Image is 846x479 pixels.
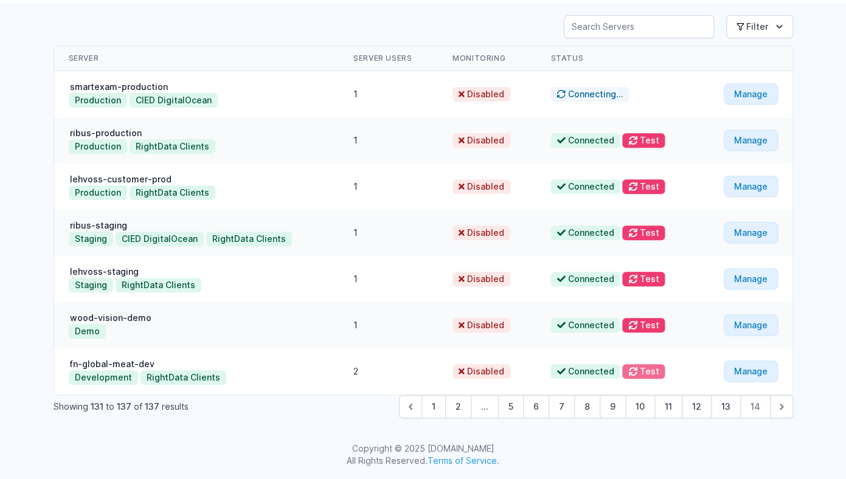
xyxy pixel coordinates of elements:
[428,455,497,466] a: Terms of Service
[130,93,218,108] button: CIED DigitalOcean
[625,395,655,418] button: Go to page 10
[117,401,131,412] span: 137
[724,268,778,289] a: Manage
[69,359,156,369] a: fn-global-meat-dev
[550,318,620,333] span: Connected
[134,401,142,412] span: of
[339,117,438,164] td: 1
[91,401,103,412] span: 131
[498,395,524,418] button: Go to page 5
[69,312,153,323] a: wood-vision-demo
[339,71,438,118] td: 1
[452,272,510,286] span: Disabled
[399,395,422,418] button: &laquo; Previous
[69,93,127,108] button: Production
[54,46,339,71] th: Server
[445,395,471,418] button: Go to page 2
[724,176,778,197] a: Manage
[69,266,140,277] a: lehvoss-staging
[574,395,600,418] button: Go to page 8
[771,403,793,415] span: Next &raquo;
[622,318,665,333] button: Test
[622,179,665,194] button: Test
[438,46,536,71] th: Monitoring
[54,401,88,412] span: Showing
[162,401,189,412] span: results
[69,174,173,184] a: lehvoss-customer-prod
[452,87,510,102] span: Disabled
[421,395,446,418] button: Go to page 1
[549,395,575,418] button: Go to page 7
[550,133,620,148] span: Connected
[106,401,114,412] span: to
[740,395,771,418] span: 14
[69,278,113,292] button: Staging
[682,395,712,418] button: Go to page 12
[116,278,201,292] button: RightData Clients
[69,324,106,339] button: Demo
[600,395,626,418] button: Go to page 9
[724,129,778,151] a: Manage
[206,232,292,246] button: RightData Clients
[69,185,127,200] button: Production
[622,272,665,286] button: Test
[564,15,714,38] input: Search Servers
[69,81,169,92] a: smartexam-production
[452,318,510,333] span: Disabled
[339,256,438,302] td: 1
[622,364,665,379] button: Test
[452,133,510,148] span: Disabled
[452,226,510,240] span: Disabled
[724,360,778,382] a: Manage
[724,222,778,243] a: Manage
[69,220,128,230] a: ribus-staging
[622,226,665,240] button: Test
[471,395,499,418] span: ...
[452,364,510,379] span: Disabled
[339,302,438,348] td: 1
[550,272,620,286] span: Connected
[724,83,778,105] a: Manage
[140,370,226,385] button: RightData Clients
[339,348,438,395] td: 2
[339,210,438,256] td: 1
[550,226,620,240] span: Connected
[116,232,204,246] button: CIED DigitalOcean
[130,185,215,200] button: RightData Clients
[622,133,665,148] button: Test
[69,370,138,385] button: Development
[550,364,620,379] span: Connected
[550,87,629,102] span: Connecting...
[726,15,793,38] button: Filter
[69,232,113,246] button: Staging
[145,401,159,412] span: 137
[536,46,698,71] th: Status
[711,395,741,418] button: Go to page 13
[130,139,215,154] button: RightData Clients
[523,395,549,418] button: Go to page 6
[69,128,143,138] a: ribus-production
[452,179,510,194] span: Disabled
[339,164,438,210] td: 1
[550,179,620,194] span: Connected
[339,46,438,71] th: Server Users
[54,395,793,418] nav: Pagination Navigation
[724,314,778,336] a: Manage
[69,139,127,154] button: Production
[654,395,682,418] button: Go to page 11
